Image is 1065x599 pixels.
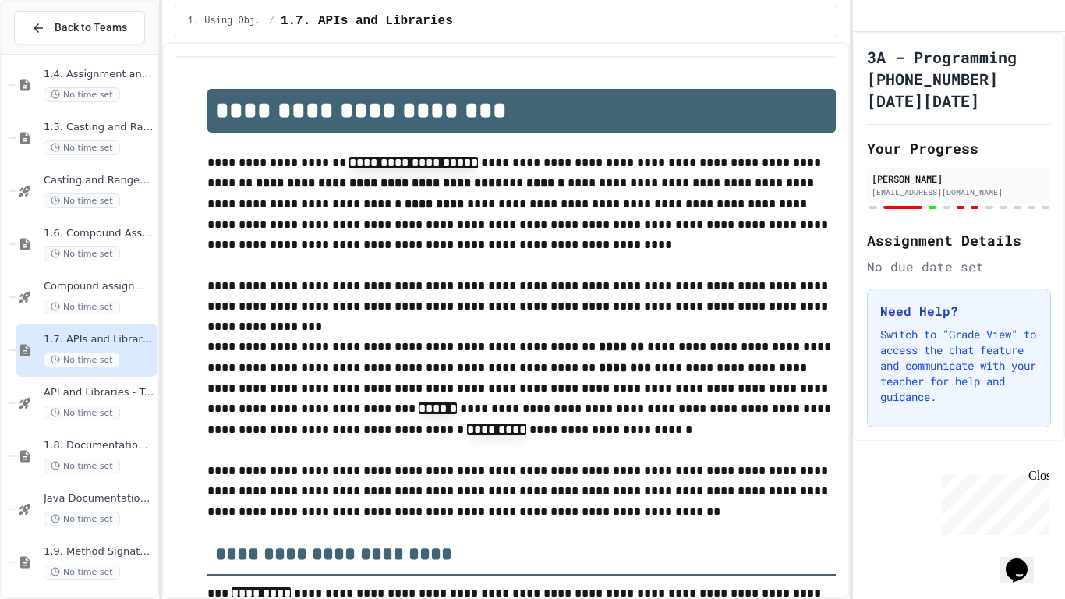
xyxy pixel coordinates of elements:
[44,174,154,187] span: Casting and Ranges of variables - Quiz
[44,68,154,81] span: 1.4. Assignment and Input
[44,512,120,526] span: No time set
[44,333,154,346] span: 1.7. APIs and Libraries
[44,386,154,399] span: API and Libraries - Topic 1.7
[44,299,120,314] span: No time set
[44,459,120,473] span: No time set
[44,193,120,208] span: No time set
[880,302,1038,321] h3: Need Help?
[1000,537,1049,583] iframe: chat widget
[44,353,120,367] span: No time set
[188,15,263,27] span: 1. Using Objects and Methods
[867,257,1051,276] div: No due date set
[44,246,120,261] span: No time set
[867,229,1051,251] h2: Assignment Details
[44,492,154,505] span: Java Documentation with Comments - Topic 1.8
[44,280,154,293] span: Compound assignment operators - Quiz
[867,137,1051,159] h2: Your Progress
[6,6,108,99] div: Chat with us now!Close
[872,186,1046,198] div: [EMAIL_ADDRESS][DOMAIN_NAME]
[867,46,1051,112] h1: 3A - Programming [PHONE_NUMBER][DATE][DATE]
[14,11,145,44] button: Back to Teams
[936,469,1049,535] iframe: chat widget
[44,227,154,240] span: 1.6. Compound Assignment Operators
[880,327,1038,405] p: Switch to "Grade View" to access the chat feature and communicate with your teacher for help and ...
[44,545,154,558] span: 1.9. Method Signatures
[55,19,127,36] span: Back to Teams
[281,12,453,30] span: 1.7. APIs and Libraries
[269,15,274,27] span: /
[44,87,120,102] span: No time set
[872,172,1046,186] div: [PERSON_NAME]
[44,121,154,134] span: 1.5. Casting and Ranges of Values
[44,565,120,580] span: No time set
[44,140,120,155] span: No time set
[44,439,154,452] span: 1.8. Documentation with Comments and Preconditions
[44,406,120,420] span: No time set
